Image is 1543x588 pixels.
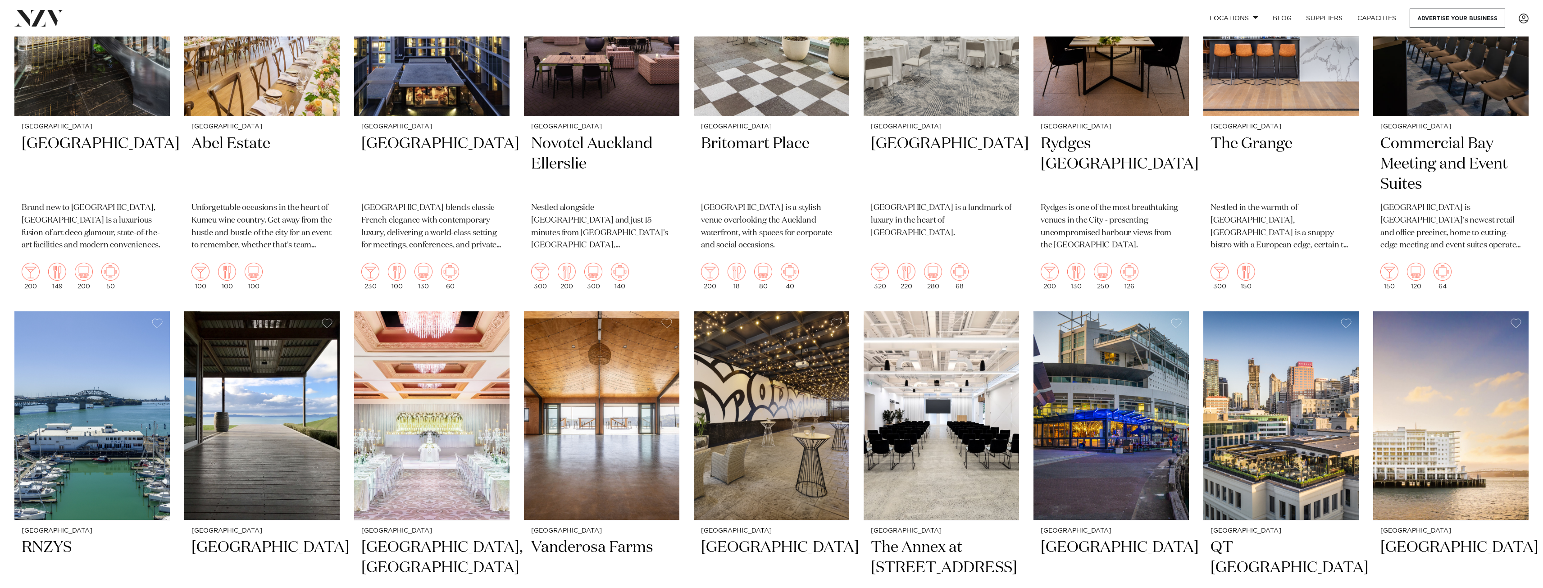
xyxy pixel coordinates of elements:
[361,202,502,252] p: [GEOGRAPHIC_DATA] blends classic French elegance with contemporary luxury, delivering a world-cla...
[1067,263,1085,281] img: dining.png
[1120,263,1138,290] div: 126
[701,263,719,281] img: cocktail.png
[897,263,915,281] img: dining.png
[531,528,672,534] small: [GEOGRAPHIC_DATA]
[1380,263,1398,290] div: 150
[101,263,119,290] div: 50
[924,263,942,281] img: theatre.png
[924,263,942,290] div: 280
[22,263,40,290] div: 200
[531,263,549,281] img: cocktail.png
[361,123,502,130] small: [GEOGRAPHIC_DATA]
[22,134,163,195] h2: [GEOGRAPHIC_DATA]
[1041,134,1182,195] h2: Rydges [GEOGRAPHIC_DATA]
[1410,9,1505,28] a: Advertise your business
[871,123,1012,130] small: [GEOGRAPHIC_DATA]
[388,263,406,290] div: 100
[361,263,379,290] div: 230
[701,263,719,290] div: 200
[701,528,842,534] small: [GEOGRAPHIC_DATA]
[1265,9,1299,28] a: BLOG
[611,263,629,281] img: meeting.png
[1094,263,1112,281] img: theatre.png
[1094,263,1112,290] div: 250
[871,528,1012,534] small: [GEOGRAPHIC_DATA]
[1211,528,1352,534] small: [GEOGRAPHIC_DATA]
[191,263,209,290] div: 100
[871,202,1012,240] p: [GEOGRAPHIC_DATA] is a landmark of luxury in the heart of [GEOGRAPHIC_DATA].
[1041,263,1059,281] img: cocktail.png
[1120,263,1138,281] img: meeting.png
[1299,9,1350,28] a: SUPPLIERS
[531,123,672,130] small: [GEOGRAPHIC_DATA]
[48,263,66,281] img: dining.png
[701,202,842,252] p: [GEOGRAPHIC_DATA] is a stylish venue overlooking the Auckland waterfront, with spaces for corpora...
[1211,263,1229,281] img: cocktail.png
[22,528,163,534] small: [GEOGRAPHIC_DATA]
[1237,263,1255,290] div: 150
[781,263,799,281] img: meeting.png
[414,263,432,281] img: theatre.png
[1434,263,1452,281] img: meeting.png
[754,263,772,281] img: theatre.png
[558,263,576,281] img: dining.png
[1041,202,1182,252] p: Rydges is one of the most breathtaking venues in the City - presenting uncompromised harbour view...
[361,528,502,534] small: [GEOGRAPHIC_DATA]
[1380,263,1398,281] img: cocktail.png
[1380,528,1521,534] small: [GEOGRAPHIC_DATA]
[1380,123,1521,130] small: [GEOGRAPHIC_DATA]
[22,202,163,252] p: Brand new to [GEOGRAPHIC_DATA], [GEOGRAPHIC_DATA] is a luxurious fusion of art deco glamour, stat...
[1350,9,1404,28] a: Capacities
[361,134,502,195] h2: [GEOGRAPHIC_DATA]
[22,263,40,281] img: cocktail.png
[951,263,969,281] img: meeting.png
[1237,263,1255,281] img: dining.png
[361,263,379,281] img: cocktail.png
[728,263,746,281] img: dining.png
[414,263,432,290] div: 130
[584,263,602,281] img: theatre.png
[1041,528,1182,534] small: [GEOGRAPHIC_DATA]
[1202,9,1265,28] a: Locations
[1041,123,1182,130] small: [GEOGRAPHIC_DATA]
[218,263,236,281] img: dining.png
[101,263,119,281] img: meeting.png
[441,263,459,290] div: 60
[897,263,915,290] div: 220
[218,263,236,290] div: 100
[1407,263,1425,281] img: theatre.png
[754,263,772,290] div: 80
[1380,202,1521,252] p: [GEOGRAPHIC_DATA] is [GEOGRAPHIC_DATA]'s newest retail and office precinct, home to cutting-edge ...
[871,263,889,281] img: cocktail.png
[441,263,459,281] img: meeting.png
[558,263,576,290] div: 200
[1041,263,1059,290] div: 200
[584,263,602,290] div: 300
[245,263,263,290] div: 100
[1434,263,1452,290] div: 64
[1380,134,1521,195] h2: Commercial Bay Meeting and Event Suites
[75,263,93,281] img: theatre.png
[191,202,332,252] p: Unforgettable occasions in the heart of Kumeu wine country. Get away from the hustle and bustle o...
[531,134,672,195] h2: Novotel Auckland Ellerslie
[951,263,969,290] div: 68
[1407,263,1425,290] div: 120
[1211,123,1352,130] small: [GEOGRAPHIC_DATA]
[701,123,842,130] small: [GEOGRAPHIC_DATA]
[701,134,842,195] h2: Britomart Place
[1211,134,1352,195] h2: The Grange
[22,123,163,130] small: [GEOGRAPHIC_DATA]
[191,263,209,281] img: cocktail.png
[531,202,672,252] p: Nestled alongside [GEOGRAPHIC_DATA] and just 15 minutes from [GEOGRAPHIC_DATA]'s [GEOGRAPHIC_DATA...
[191,134,332,195] h2: Abel Estate
[245,263,263,281] img: theatre.png
[531,263,549,290] div: 300
[871,134,1012,195] h2: [GEOGRAPHIC_DATA]
[871,263,889,290] div: 320
[1067,263,1085,290] div: 130
[191,123,332,130] small: [GEOGRAPHIC_DATA]
[781,263,799,290] div: 40
[48,263,66,290] div: 149
[388,263,406,281] img: dining.png
[14,10,64,26] img: nzv-logo.png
